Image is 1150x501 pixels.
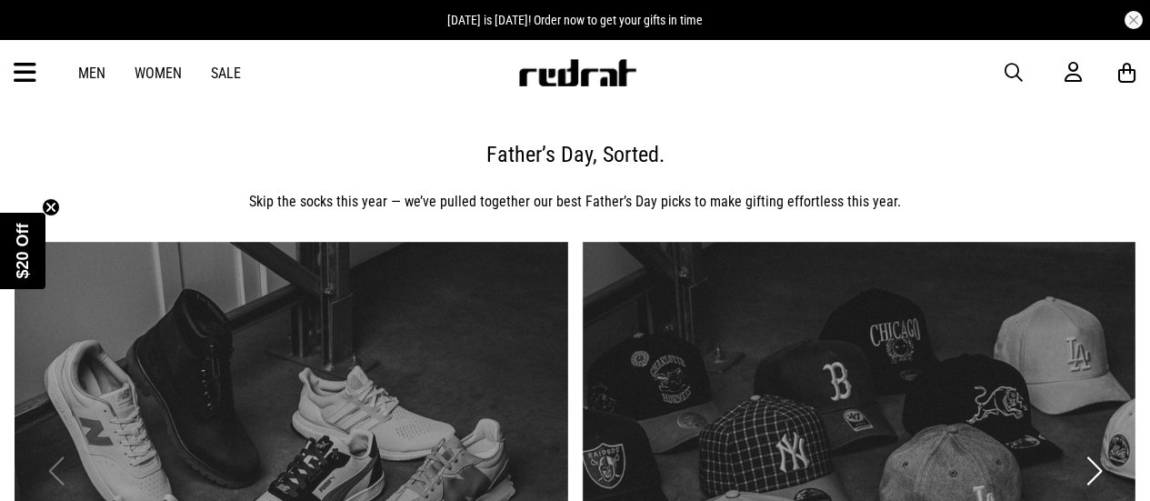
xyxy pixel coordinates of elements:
[135,65,182,82] a: Women
[517,59,637,86] img: Redrat logo
[447,13,703,27] span: [DATE] is [DATE]! Order now to get your gifts in time
[14,223,32,278] span: $20 Off
[1082,451,1106,491] button: Next slide
[29,136,1121,173] h2: Father’s Day, Sorted.
[78,65,105,82] a: Men
[211,65,241,82] a: Sale
[29,191,1121,213] p: Skip the socks this year — we’ve pulled together our best Father’s Day picks to make gifting effo...
[42,198,60,216] button: Close teaser
[44,451,68,491] button: Previous slide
